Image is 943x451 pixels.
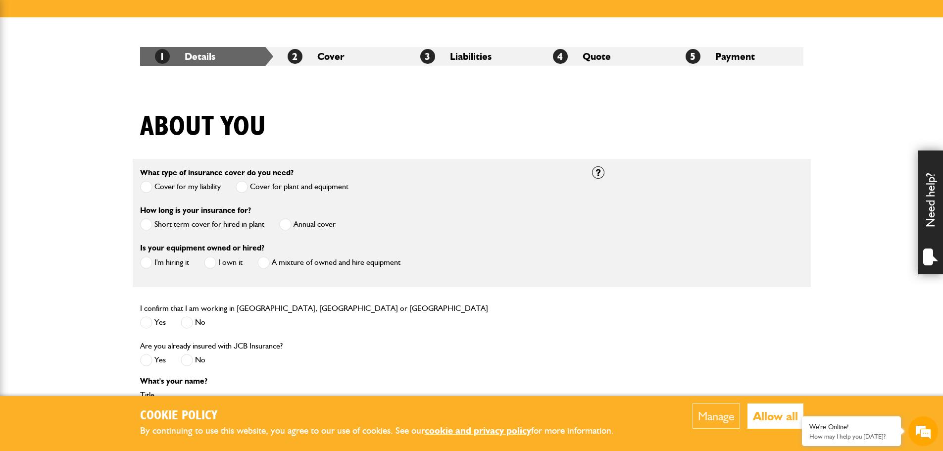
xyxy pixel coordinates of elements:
li: Liabilities [405,47,538,66]
label: Yes [140,354,166,366]
h1: About you [140,110,266,144]
label: I'm hiring it [140,256,189,269]
li: Payment [671,47,803,66]
p: By continuing to use this website, you agree to our use of cookies. See our for more information. [140,423,630,439]
label: Cover for plant and equipment [236,181,348,193]
span: 3 [420,49,435,64]
label: Cover for my liability [140,181,221,193]
label: What type of insurance cover do you need? [140,169,294,177]
label: Annual cover [279,218,336,231]
label: I confirm that I am working in [GEOGRAPHIC_DATA], [GEOGRAPHIC_DATA] or [GEOGRAPHIC_DATA] [140,304,488,312]
button: Allow all [747,403,803,429]
label: Title [140,391,577,399]
label: Short term cover for hired in plant [140,218,264,231]
label: Are you already insured with JCB Insurance? [140,342,283,350]
li: Details [140,47,273,66]
p: What's your name? [140,377,577,385]
label: I own it [204,256,243,269]
p: How may I help you today? [809,433,893,440]
h2: Cookie Policy [140,408,630,424]
li: Quote [538,47,671,66]
label: No [181,316,205,329]
label: No [181,354,205,366]
span: 4 [553,49,568,64]
label: Is your equipment owned or hired? [140,244,264,252]
label: How long is your insurance for? [140,206,251,214]
button: Manage [693,403,740,429]
a: cookie and privacy policy [425,425,531,436]
span: 1 [155,49,170,64]
span: 2 [288,49,302,64]
li: Cover [273,47,405,66]
div: We're Online! [809,423,893,431]
div: Need help? [918,150,943,274]
label: A mixture of owned and hire equipment [257,256,400,269]
span: 5 [686,49,700,64]
label: Yes [140,316,166,329]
